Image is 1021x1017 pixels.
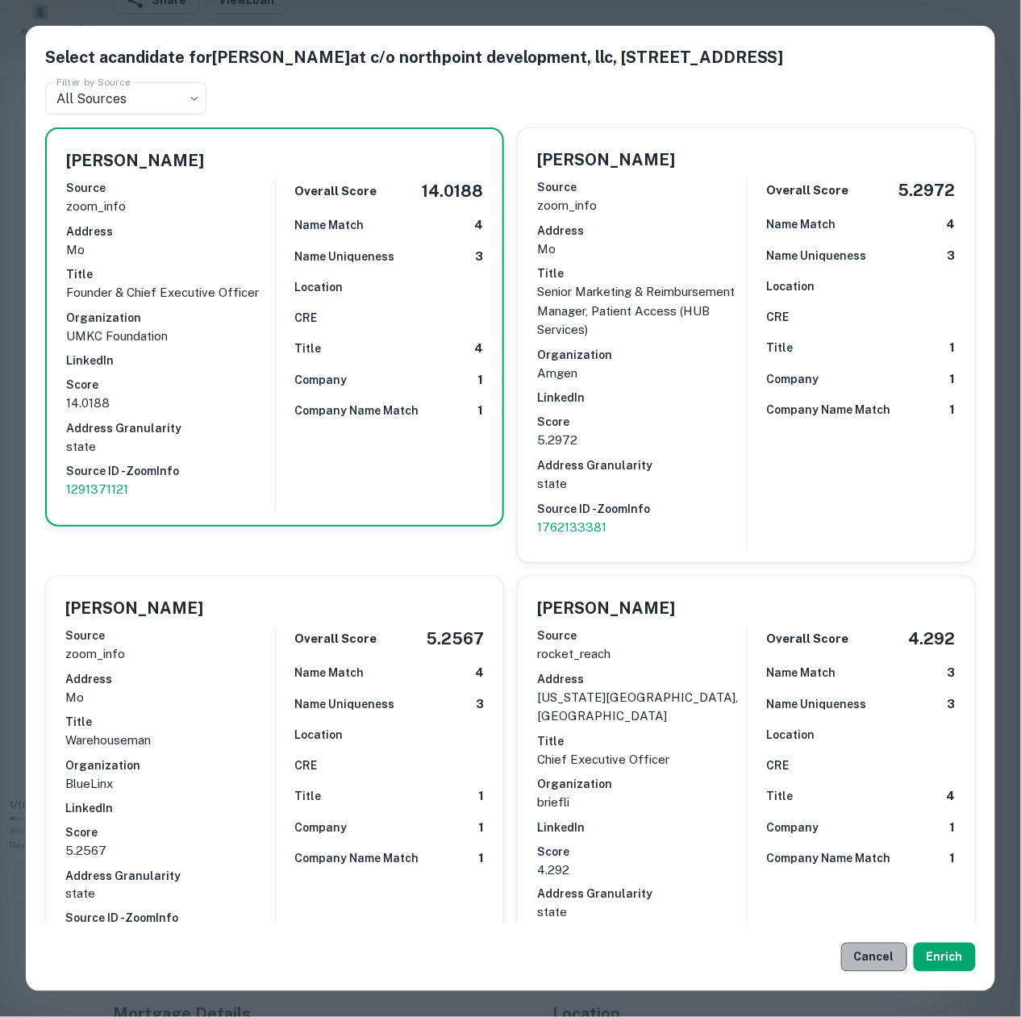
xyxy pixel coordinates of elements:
h6: Source ID - ZoomInfo [537,500,747,518]
h6: LinkedIn [537,389,747,406]
h6: Address Granularity [65,867,275,885]
p: Founder & Chief Executive Officer [66,283,275,302]
p: state [537,474,747,494]
h6: Source ID - ZoomInfo [66,462,275,480]
p: zoom_info [66,197,275,216]
p: [US_STATE][GEOGRAPHIC_DATA], [GEOGRAPHIC_DATA] [537,688,747,726]
p: Warehouseman [65,731,275,750]
p: 5.2567 [65,841,275,861]
h6: Source [537,627,747,644]
h6: 3 [476,695,484,714]
h6: Title [537,265,747,282]
h6: Name Uniqueness [295,248,395,265]
p: state [66,437,275,456]
h6: 3 [948,247,956,265]
h6: Title [65,713,275,731]
h6: 4 [474,216,483,235]
p: rocket_reach [537,644,747,664]
p: briefli [537,793,747,812]
h6: 1 [477,402,483,420]
h6: Score [65,823,275,841]
h6: CRE [295,309,318,327]
p: 4.292 [537,861,747,880]
h6: Title [767,339,794,356]
h6: 1 [950,849,956,868]
a: 1762133381 [537,518,747,537]
h6: Source [66,179,275,197]
h5: [PERSON_NAME] [537,596,675,620]
p: UMKC Foundation [66,327,275,346]
h6: Organization [537,346,747,364]
p: mo [537,240,747,259]
h6: Address [65,670,275,688]
h6: Address [537,222,747,240]
h5: 4.292 [909,627,956,651]
h6: CRE [295,756,318,774]
h6: Address [66,223,275,240]
h6: Title [295,340,322,357]
h6: Overall Score [295,182,377,201]
h5: 5.2972 [898,178,956,202]
h6: Company Name Match [767,849,891,867]
h6: Organization [537,775,747,793]
h6: Source [537,178,747,196]
h5: Select a candidate for [PERSON_NAME] at c/o northpoint development, llc, [STREET_ADDRESS] [45,45,976,69]
h6: Company [767,370,819,388]
h6: Overall Score [767,181,849,200]
h6: Title [295,787,322,805]
p: mo [66,240,275,260]
h6: Name Uniqueness [767,247,867,265]
h6: Location [295,278,344,296]
button: Enrich [914,943,976,972]
h6: 4 [947,215,956,234]
h6: Organization [65,756,275,774]
h6: CRE [767,308,790,326]
p: BlueLinx [65,774,275,794]
h6: 4 [947,787,956,806]
h6: 1 [950,370,956,389]
h6: Score [537,413,747,431]
h6: 1 [478,849,484,868]
p: zoom_info [537,196,747,215]
h6: Location [767,726,815,744]
h6: Company [767,819,819,836]
h6: Company Name Match [295,849,419,867]
div: All Sources [45,82,206,115]
h6: 1 [478,819,484,837]
h5: 5.2567 [426,627,484,651]
h6: Name Uniqueness [295,695,395,713]
h6: Overall Score [767,630,849,648]
p: Amgen [537,364,747,383]
p: state [537,903,747,923]
h6: 3 [948,695,956,714]
h6: LinkedIn [65,799,275,817]
h6: Organization [66,309,275,327]
h6: Address Granularity [66,419,275,437]
h6: Overall Score [295,630,377,648]
h6: Company [295,371,348,389]
h6: Score [66,376,275,394]
h6: Source ID - ZoomInfo [65,910,275,927]
p: 14.0188 [66,394,275,413]
p: Chief Executive Officer [537,750,747,769]
h5: [PERSON_NAME] [65,596,203,620]
h6: CRE [767,756,790,774]
h6: Name Match [767,664,836,681]
p: zoom_info [65,644,275,664]
h6: Name Match [295,216,365,234]
a: 1291371121 [66,480,275,499]
h6: Company [295,819,348,836]
h6: 1 [950,339,956,357]
h6: Title [66,265,275,283]
h6: 1 [950,819,956,837]
div: Chat Widget [940,888,1021,965]
h6: 1 [478,787,484,806]
h6: 1 [950,401,956,419]
h6: LinkedIn [66,352,275,369]
h6: 1 [477,371,483,390]
h5: [PERSON_NAME] [66,148,204,173]
h6: Company Name Match [295,402,419,419]
h6: 4 [475,664,484,682]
